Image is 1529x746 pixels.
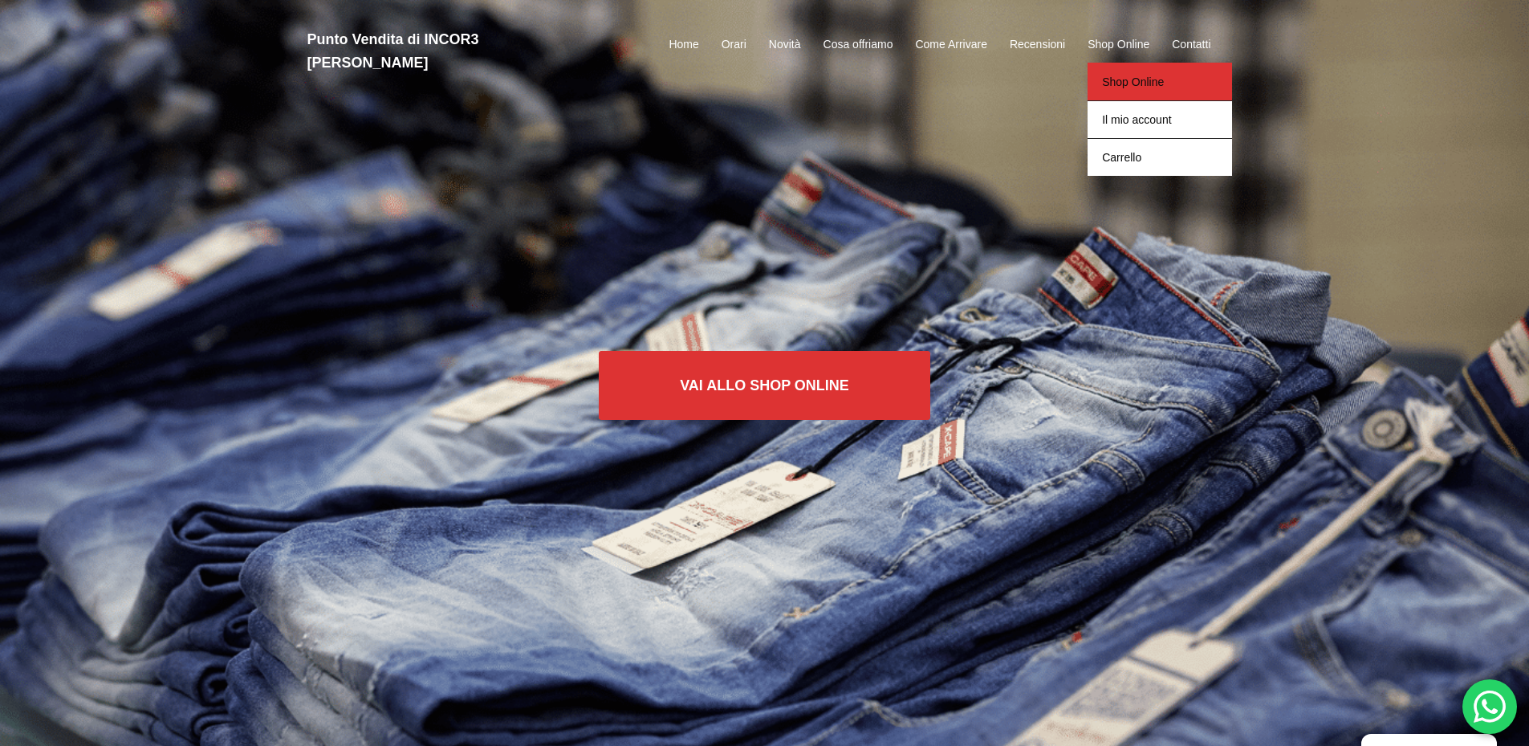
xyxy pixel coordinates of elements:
a: Il mio account [1088,100,1232,138]
div: 'Hai [1462,679,1517,734]
a: Carrello [1088,138,1232,176]
h2: Punto Vendita di INCOR3 [PERSON_NAME] [307,28,596,75]
a: Recensioni [1010,35,1065,55]
a: Home [669,35,698,55]
a: Shop Online [1088,63,1232,100]
a: Vai allo SHOP ONLINE [599,351,930,420]
a: Cosa offriamo [823,35,893,55]
a: Contatti [1172,35,1210,55]
a: Orari [722,35,746,55]
a: Come Arrivare [915,35,986,55]
a: Shop Online [1088,35,1149,55]
a: Novità [769,35,801,55]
